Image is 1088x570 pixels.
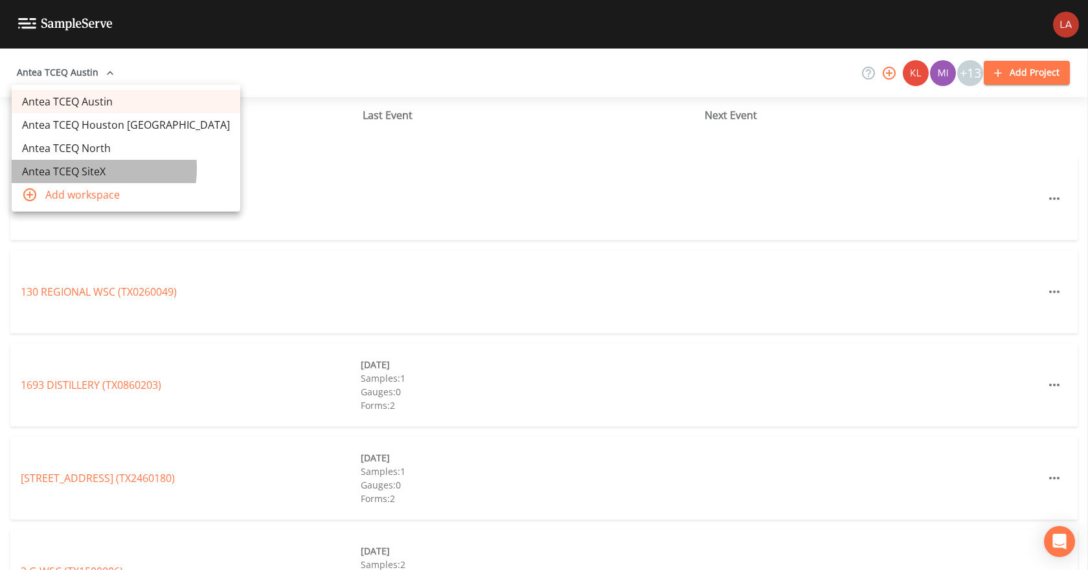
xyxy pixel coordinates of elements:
a: Antea TCEQ North [12,137,240,160]
span: Add workspace [45,187,230,203]
a: Antea TCEQ Houston [GEOGRAPHIC_DATA] [12,113,240,137]
a: Antea TCEQ SiteX [12,160,240,183]
div: Open Intercom Messenger [1044,526,1075,557]
a: Antea TCEQ Austin [12,90,240,113]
